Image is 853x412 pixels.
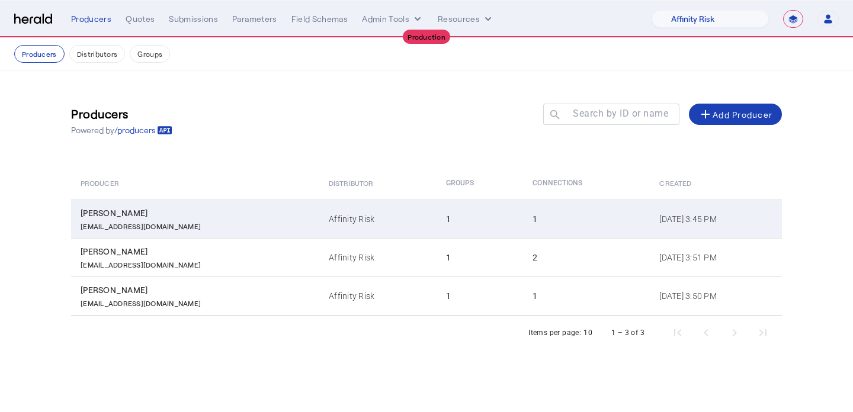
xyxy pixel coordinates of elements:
[528,327,581,339] div: Items per page:
[611,327,644,339] div: 1 – 3 of 3
[650,276,782,316] td: [DATE] 3:50 PM
[14,45,65,63] button: Producers
[689,104,782,125] button: Add Producer
[81,207,315,219] div: [PERSON_NAME]
[523,166,650,199] th: Connections
[650,199,782,238] td: [DATE] 3:45 PM
[698,107,713,121] mat-icon: add
[403,30,450,44] div: Production
[533,252,645,263] div: 2
[533,213,645,225] div: 1
[438,13,494,25] button: Resources dropdown menu
[319,238,436,276] td: Affinity Risk
[71,124,172,136] p: Powered by
[81,257,201,269] p: [EMAIL_ADDRESS][DOMAIN_NAME]
[126,13,155,25] div: Quotes
[573,108,668,119] mat-label: Search by ID or name
[543,108,563,123] mat-icon: search
[81,296,201,308] p: [EMAIL_ADDRESS][DOMAIN_NAME]
[362,13,424,25] button: internal dropdown menu
[319,276,436,316] td: Affinity Risk
[437,238,524,276] td: 1
[71,166,319,199] th: Producer
[114,124,172,136] a: /producers
[437,276,524,316] td: 1
[319,166,436,199] th: Distributor
[319,199,436,238] td: Affinity Risk
[81,219,201,231] p: [EMAIL_ADDRESS][DOMAIN_NAME]
[81,284,315,296] div: [PERSON_NAME]
[698,107,772,121] div: Add Producer
[81,246,315,257] div: [PERSON_NAME]
[169,13,218,25] div: Submissions
[437,199,524,238] td: 1
[583,327,592,339] div: 10
[650,166,782,199] th: Created
[71,105,172,122] h3: Producers
[69,45,126,63] button: Distributors
[291,13,348,25] div: Field Schemas
[71,13,111,25] div: Producers
[130,45,170,63] button: Groups
[232,13,277,25] div: Parameters
[533,290,645,302] div: 1
[650,238,782,276] td: [DATE] 3:51 PM
[14,14,52,25] img: Herald Logo
[437,166,524,199] th: Groups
